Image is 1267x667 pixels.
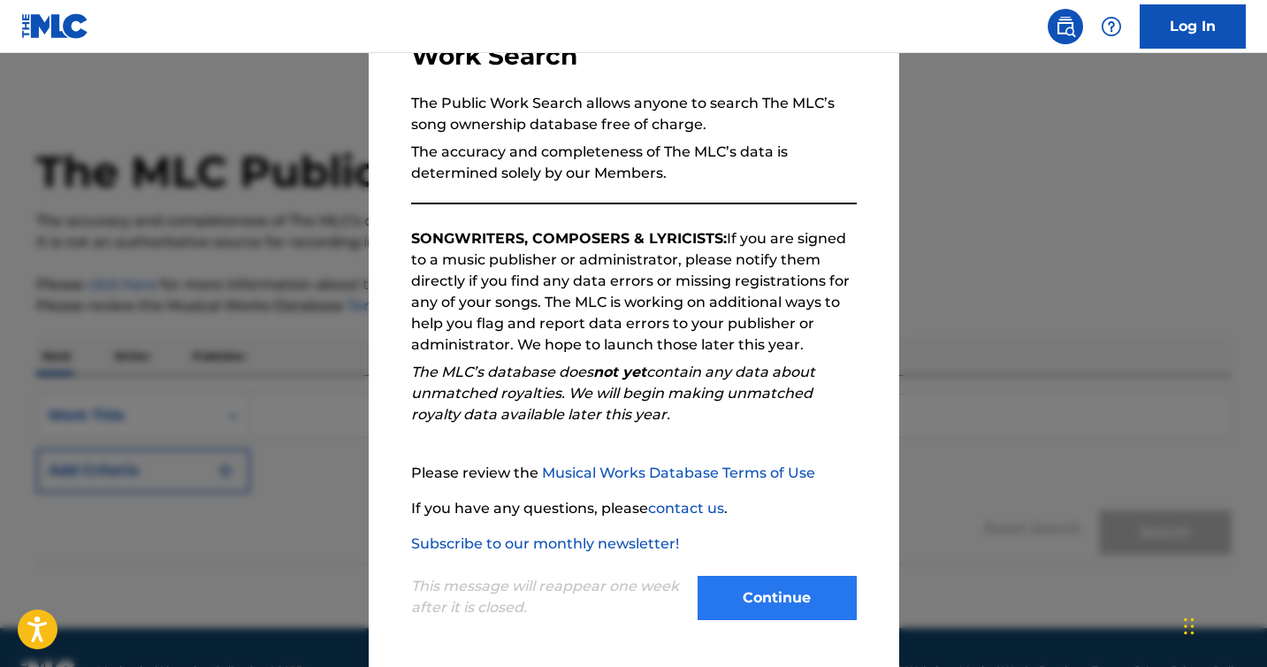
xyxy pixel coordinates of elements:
[411,93,857,135] p: The Public Work Search allows anyone to search The MLC’s song ownership database free of charge.
[1101,16,1122,37] img: help
[648,500,724,517] a: contact us
[1055,16,1076,37] img: search
[542,464,815,481] a: Musical Works Database Terms of Use
[411,228,857,356] p: If you are signed to a music publisher or administrator, please notify them directly if you find ...
[411,463,857,484] p: Please review the
[593,364,646,380] strong: not yet
[411,230,727,247] strong: SONGWRITERS, COMPOSERS & LYRICISTS:
[411,576,687,618] p: This message will reappear one week after it is closed.
[1048,9,1083,44] a: Public Search
[1140,4,1246,49] a: Log In
[411,535,679,552] a: Subscribe to our monthly newsletter!
[1184,600,1194,653] div: Drag
[21,13,89,39] img: MLC Logo
[411,142,857,184] p: The accuracy and completeness of The MLC’s data is determined solely by our Members.
[411,498,857,519] p: If you have any questions, please .
[411,364,815,423] em: The MLC’s database does contain any data about unmatched royalties. We will begin making unmatche...
[698,576,857,620] button: Continue
[1179,582,1267,667] iframe: Chat Widget
[1094,9,1129,44] div: Help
